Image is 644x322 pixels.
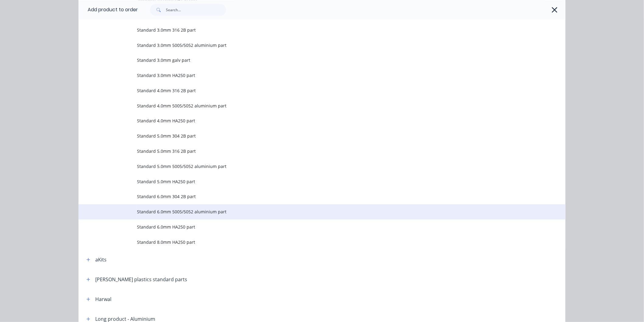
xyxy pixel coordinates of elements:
span: Standard 3.0mm galv part [137,57,480,63]
span: Standard 3.0mm 316 2B part [137,27,480,33]
div: [PERSON_NAME] plastics standard parts [95,276,187,283]
span: Standard 6.0mm 5005/5052 aluminium part [137,208,480,215]
span: Standard 5.0mm 304 2B part [137,133,480,139]
span: Standard 6.0mm 304 2B part [137,193,480,200]
span: Standard 5.0mm 5005/5052 aluminium part [137,163,480,170]
span: Standard 4.0mm HA250 part [137,117,480,124]
span: Standard 5.0mm 316 2B part [137,148,480,154]
span: Standard 3.0mm 5005/5052 aluminium part [137,42,480,48]
span: Standard 4.0mm 316 2B part [137,87,480,94]
span: Standard 6.0mm HA250 part [137,224,480,230]
div: aKits [95,256,107,263]
div: Harwal [95,296,111,303]
span: Standard 4.0mm 5005/5052 aluminium part [137,103,480,109]
input: Search... [166,4,226,16]
span: Standard 3.0mm HA250 part [137,72,480,79]
span: Standard 8.0mm HA250 part [137,239,480,245]
span: Standard 5.0mm HA250 part [137,178,480,185]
